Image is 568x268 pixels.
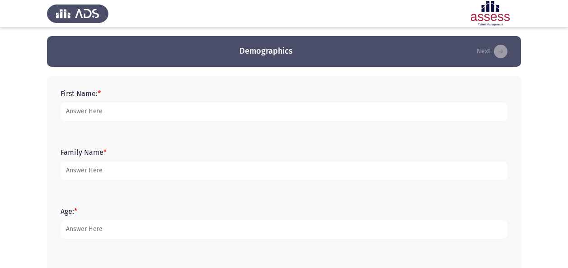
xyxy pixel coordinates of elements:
input: add answer text [61,162,507,180]
label: Age: [61,207,77,216]
h3: Demographics [239,46,293,57]
button: load next page [474,44,510,59]
label: First Name: [61,89,101,98]
input: add answer text [61,102,507,121]
label: Family Name [61,148,107,157]
input: add answer text [61,220,507,239]
img: Assessment logo of ASSESS English Language Assessment (3 Module) (Ba - IB) [460,1,521,26]
img: Assess Talent Management logo [47,1,108,26]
